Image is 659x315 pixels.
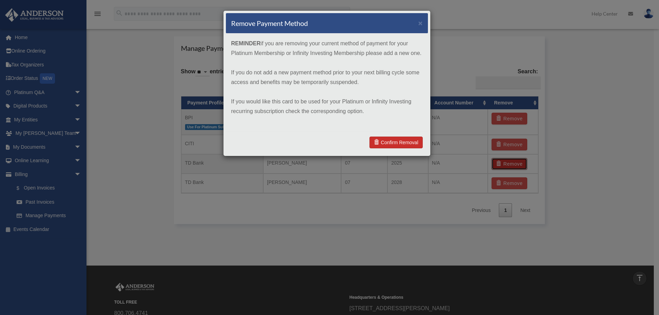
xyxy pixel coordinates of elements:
[226,34,428,131] div: if you are removing your current method of payment for your Platinum Membership or Infinity Inves...
[369,137,423,148] a: Confirm Removal
[231,68,423,87] p: If you do not add a new payment method prior to your next billing cycle some access and benefits ...
[231,97,423,116] p: If you would like this card to be used for your Platinum or Infinity Investing recurring subscrip...
[418,19,423,27] button: ×
[231,18,308,28] h4: Remove Payment Method
[231,40,260,46] strong: REMINDER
